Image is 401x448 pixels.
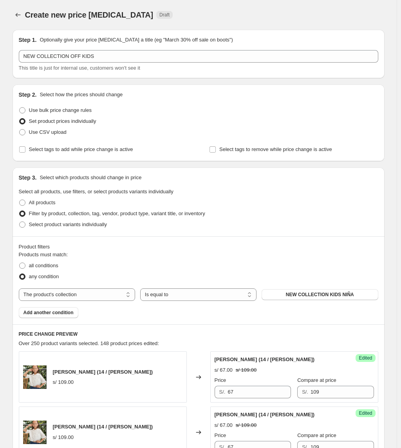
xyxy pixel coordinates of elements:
[40,36,233,44] p: Optionally give your price [MEDICAL_DATA] a title (eg "March 30% off sale on boots")
[215,356,315,362] span: [PERSON_NAME] (14 / [PERSON_NAME])
[19,91,37,99] h2: Step 2.
[262,289,378,300] button: NEW COLLECTION KIDS NIÑA
[19,307,78,318] button: Add another condition
[297,432,336,438] span: Compare at price
[53,434,74,441] div: s/ 109.00
[359,355,372,361] span: Edited
[40,91,123,99] p: Select how the prices should change
[215,421,233,429] div: s/ 67.00
[29,107,92,113] span: Use bulk price change rules
[215,377,226,383] span: Price
[29,146,133,152] span: Select tags to add while price change is active
[13,9,23,20] button: Price change jobs
[19,331,378,337] h6: PRICE CHANGE PREVIEW
[29,118,96,124] span: Set product prices individually
[29,263,58,268] span: all conditions
[19,174,37,182] h2: Step 3.
[53,424,153,430] span: [PERSON_NAME] (14 / [PERSON_NAME])
[53,369,153,375] span: [PERSON_NAME] (14 / [PERSON_NAME])
[53,378,74,386] div: s/ 109.00
[286,291,354,298] span: NEW COLLECTION KIDS NIÑA
[19,50,378,63] input: 30% off holiday sale
[29,221,107,227] span: Select product variants individually
[29,211,205,216] span: Filter by product, collection, tag, vendor, product type, variant title, or inventory
[236,366,257,374] strike: s/ 109.00
[23,365,47,389] img: Q7A7410_80x.png
[297,377,336,383] span: Compare at price
[29,273,59,279] span: any condition
[40,174,141,182] p: Select which products should change in price
[23,309,74,316] span: Add another condition
[219,146,332,152] span: Select tags to remove while price change is active
[215,412,315,417] span: [PERSON_NAME] (14 / [PERSON_NAME])
[19,189,173,194] span: Select all products, use filters, or select products variants individually
[19,252,68,257] span: Products must match:
[19,340,159,346] span: Over 250 product variants selected. 148 product prices edited:
[215,366,233,374] div: s/ 67.00
[215,432,226,438] span: Price
[19,65,140,71] span: This title is just for internal use, customers won't see it
[302,389,308,395] span: S/.
[359,410,372,416] span: Edited
[25,11,154,19] span: Create new price [MEDICAL_DATA]
[29,129,67,135] span: Use CSV upload
[23,421,47,444] img: Q7A7410_80x.png
[19,36,37,44] h2: Step 1.
[219,389,226,395] span: S/.
[236,421,257,429] strike: s/ 109.00
[19,243,378,251] div: Product filters
[159,12,170,18] span: Draft
[29,200,56,205] span: All products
